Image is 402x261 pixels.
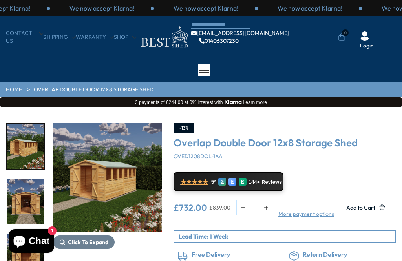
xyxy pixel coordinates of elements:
[50,4,154,13] div: 3 / 3
[34,86,153,94] a: Overlap Double Door 12x8 Storage Shed
[191,30,289,36] a: [EMAIL_ADDRESS][DOMAIN_NAME]
[7,124,44,169] img: OverlapValueDDOORAPEX_WINS_12X8_GARDEN_RHOPEN_200x200.jpg
[6,86,22,94] a: HOME
[181,178,208,186] span: ★★★★★
[53,235,115,249] button: Click To Expand
[192,251,281,258] h6: Free Delivery
[76,33,114,41] a: Warranty
[174,172,283,191] a: ★★★★★ 5* G E R 144+ Reviews
[360,31,369,41] img: User Icon
[360,42,374,50] a: Login
[340,197,391,218] button: Add to Cart
[258,4,362,13] div: 2 / 3
[174,137,396,149] h3: Overlap Double Door 12x8 Storage Shed
[346,205,375,210] span: Add to Cart
[303,251,392,258] h6: Return Delivery
[209,205,230,210] del: £839.00
[6,178,45,225] div: 2 / 23
[69,4,134,13] p: We now accept Klarna!
[174,153,223,160] span: OVED1208DOL-1AA
[239,178,247,186] div: R
[249,179,260,185] span: 144+
[6,229,57,255] inbox-online-store-chat: Shopify online store chat
[174,4,238,13] p: We now accept Klarna!
[338,33,345,41] a: 0
[68,239,108,246] span: Click To Expand
[261,179,282,185] span: Reviews
[136,24,191,50] img: logo
[228,178,236,186] div: E
[53,123,162,232] img: Overlap Double Door 12x8 Storage Shed
[179,232,395,241] p: Lead Time: 1 Week
[199,38,239,44] a: 01406307230
[174,203,207,212] ins: £732.00
[278,4,342,13] p: We now accept Klarna!
[7,179,44,224] img: OverlapValueDDOORAPEX_WINS_12X8_GARDEN_endLife_200x200.jpg
[154,4,258,13] div: 1 / 3
[6,123,45,170] div: 1 / 23
[218,178,226,186] div: G
[174,123,194,133] div: -13%
[114,33,136,41] a: Shop
[342,29,349,36] span: 0
[278,210,334,218] a: More payment options
[43,33,76,41] a: Shipping
[6,29,43,45] a: CONTACT US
